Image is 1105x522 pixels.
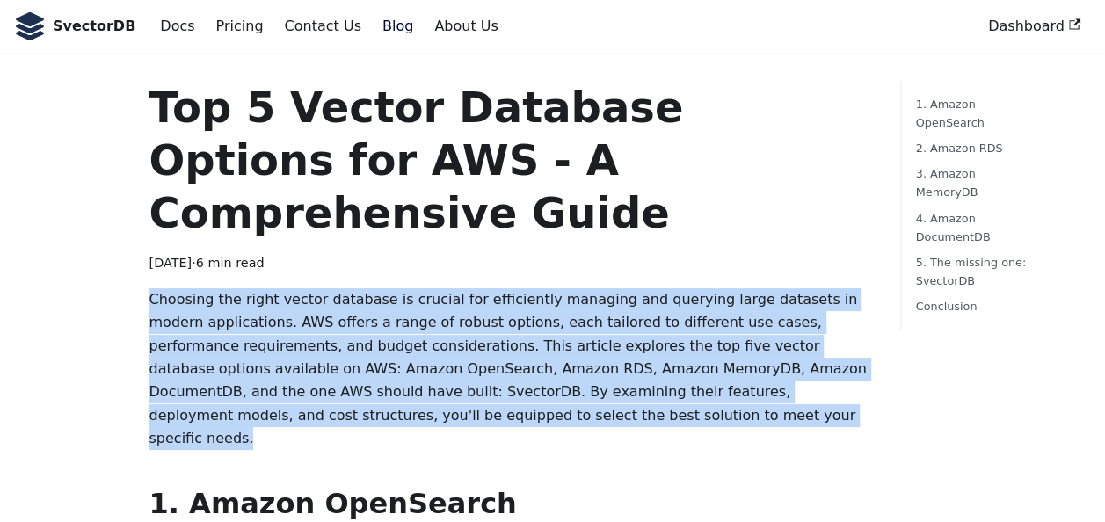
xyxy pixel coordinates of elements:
[149,256,192,270] time: [DATE]
[53,15,135,38] b: SvectorDB
[915,139,1032,157] a: 2. Amazon RDS
[149,253,872,274] div: · 6 min read
[978,11,1091,41] a: Dashboard
[14,12,46,40] img: SvectorDB Logo
[149,11,205,41] a: Docs
[915,297,1032,315] a: Conclusion
[915,253,1032,290] a: 5. The missing one: SvectorDB
[372,11,424,41] a: Blog
[149,288,872,451] p: Choosing the right vector database is crucial for efficiently managing and querying large dataset...
[915,209,1032,246] a: 4. Amazon DocumentDB
[206,11,274,41] a: Pricing
[915,95,1032,132] a: 1. Amazon OpenSearch
[915,164,1032,201] a: 3. Amazon MemoryDB
[273,11,371,41] a: Contact Us
[14,12,135,40] a: SvectorDB LogoSvectorDB
[424,11,508,41] a: About Us
[149,81,872,239] h1: Top 5 Vector Database Options for AWS - A Comprehensive Guide
[149,486,872,521] h2: 1. Amazon OpenSearch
